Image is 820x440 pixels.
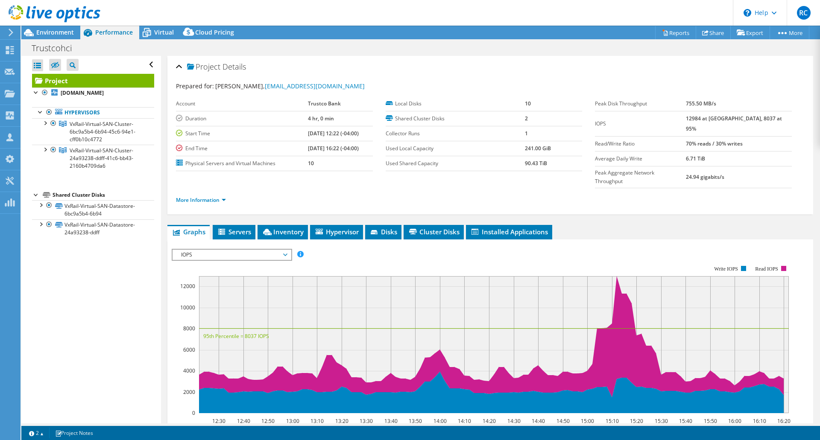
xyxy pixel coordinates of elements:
[679,417,692,425] text: 15:40
[176,196,226,204] a: More Information
[595,119,686,128] label: IOPS
[32,219,154,238] a: VxRail-Virtual-SAN-Datastore-24a93238-ddff
[525,145,551,152] b: 241.00 GiB
[70,120,135,143] span: VxRail-Virtual-SAN-Cluster-6bc9a5b4-6b94-45c6-94e1-cff0b10c4772
[310,417,324,425] text: 13:10
[308,160,314,167] b: 10
[61,89,104,96] b: [DOMAIN_NAME]
[195,28,234,36] span: Cloud Pricing
[369,227,397,236] span: Disks
[753,417,766,425] text: 16:10
[32,145,154,171] a: VxRail-Virtual-SAN-Cluster-24a93238-ddff-41c6-bb43-2160b4709da6
[32,107,154,118] a: Hypervisors
[655,26,696,39] a: Reports
[176,129,308,138] label: Start Time
[308,145,359,152] b: [DATE] 16:22 (-04:00)
[176,144,308,153] label: End Time
[177,250,287,260] span: IOPS
[32,200,154,219] a: VxRail-Virtual-SAN-Datastore-6bc9a5b4-6b94
[756,266,779,272] text: Read IOPS
[797,6,811,20] span: RC
[314,227,359,236] span: Hypervisor
[696,26,731,39] a: Share
[308,100,341,107] b: Trustco Bank
[335,417,348,425] text: 13:20
[686,100,716,107] b: 755.50 MB/s
[386,114,525,123] label: Shared Cluster Disks
[408,227,460,236] span: Cluster Disks
[23,428,50,438] a: 2
[714,266,738,272] text: Write IOPS
[49,428,99,438] a: Project Notes
[581,417,594,425] text: 15:00
[655,417,668,425] text: 15:30
[180,283,195,290] text: 12000
[686,173,724,181] b: 24.94 gigabits/s
[595,99,686,108] label: Peak Disk Throughput
[308,130,359,137] b: [DATE] 12:22 (-04:00)
[704,417,717,425] text: 15:50
[686,115,782,132] b: 12984 at [GEOGRAPHIC_DATA], 8037 at 95%
[95,28,133,36] span: Performance
[183,346,195,353] text: 6000
[595,169,686,186] label: Peak Aggregate Network Throughput
[176,114,308,123] label: Duration
[525,160,547,167] b: 90.43 TiB
[744,9,751,17] svg: \n
[386,159,525,168] label: Used Shared Capacity
[176,82,214,90] label: Prepared for:
[217,227,251,236] span: Servers
[172,227,205,236] span: Graphs
[180,304,195,311] text: 10000
[308,115,334,122] b: 4 hr, 0 min
[32,74,154,87] a: Project
[154,28,174,36] span: Virtual
[458,417,471,425] text: 14:10
[525,100,531,107] b: 10
[386,129,525,138] label: Collector Runs
[470,227,548,236] span: Installed Applications
[595,154,686,163] label: Average Daily Write
[728,417,741,425] text: 16:00
[409,417,422,425] text: 13:50
[384,417,398,425] text: 13:40
[183,388,195,396] text: 2000
[483,417,496,425] text: 14:20
[686,140,743,147] b: 70% reads / 30% writes
[32,87,154,99] a: [DOMAIN_NAME]
[386,144,525,153] label: Used Local Capacity
[261,417,275,425] text: 12:50
[176,99,308,108] label: Account
[606,417,619,425] text: 15:10
[53,190,154,200] div: Shared Cluster Disks
[187,63,220,71] span: Project
[595,140,686,148] label: Read/Write Ratio
[262,227,304,236] span: Inventory
[386,99,525,108] label: Local Disks
[237,417,250,425] text: 12:40
[507,417,521,425] text: 14:30
[183,325,195,332] text: 8000
[532,417,545,425] text: 14:40
[203,332,269,340] text: 95th Percentile = 8037 IOPS
[223,61,246,72] span: Details
[630,417,643,425] text: 15:20
[686,155,705,162] b: 6.71 TiB
[770,26,809,39] a: More
[525,115,528,122] b: 2
[36,28,74,36] span: Environment
[777,417,791,425] text: 16:20
[525,130,528,137] b: 1
[32,118,154,145] a: VxRail-Virtual-SAN-Cluster-6bc9a5b4-6b94-45c6-94e1-cff0b10c4772
[212,417,225,425] text: 12:30
[215,82,365,90] span: [PERSON_NAME],
[183,367,195,374] text: 4000
[28,44,85,53] h1: Trustcohci
[286,417,299,425] text: 13:00
[360,417,373,425] text: 13:30
[176,159,308,168] label: Physical Servers and Virtual Machines
[192,409,195,417] text: 0
[556,417,570,425] text: 14:50
[730,26,770,39] a: Export
[265,82,365,90] a: [EMAIL_ADDRESS][DOMAIN_NAME]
